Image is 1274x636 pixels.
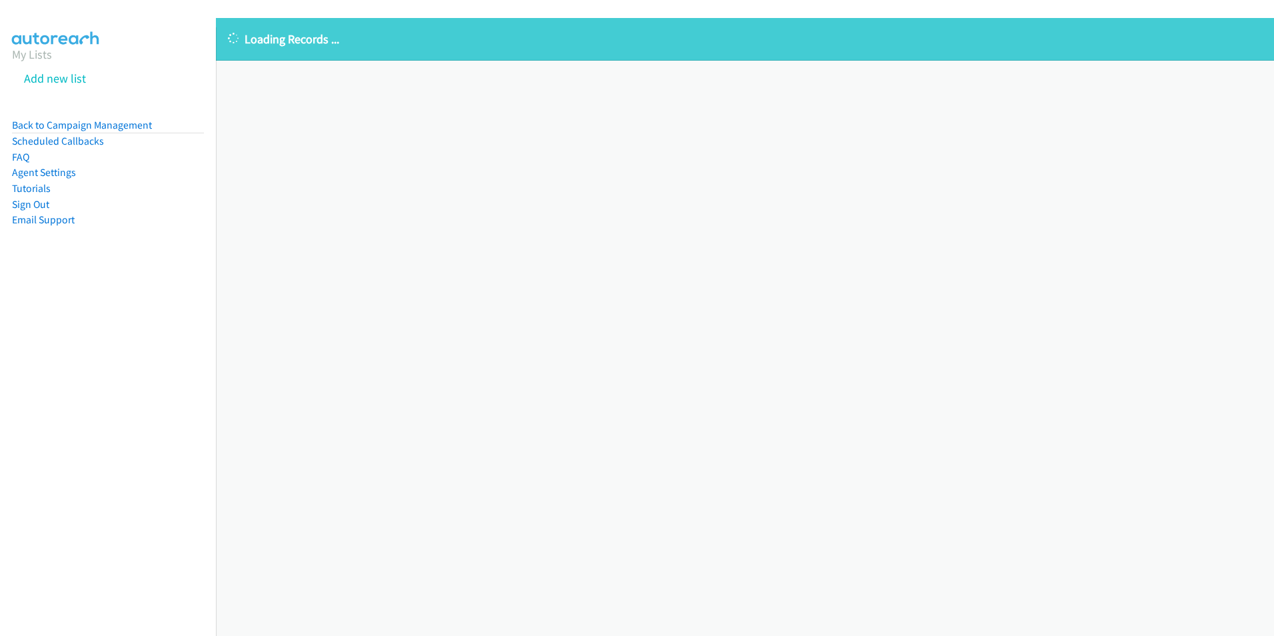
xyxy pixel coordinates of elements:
p: Loading Records ... [228,30,1262,48]
a: Back to Campaign Management [12,119,152,131]
a: Agent Settings [12,166,76,179]
a: Tutorials [12,182,51,195]
a: Email Support [12,213,75,226]
a: Scheduled Callbacks [12,135,104,147]
a: FAQ [12,151,29,163]
a: Add new list [24,71,86,86]
a: My Lists [12,47,52,62]
a: Sign Out [12,198,49,211]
